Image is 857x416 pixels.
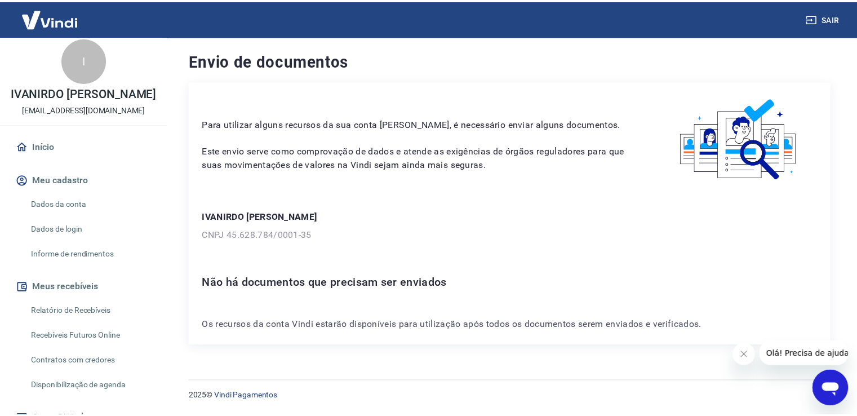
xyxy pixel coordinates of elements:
[27,349,155,373] a: Contratos com credores
[204,273,825,291] h6: Não há documentos que precisam ser enviados
[27,374,155,397] a: Disponibilização de agenda
[11,87,158,99] p: IVANIRDO [PERSON_NAME]
[27,299,155,322] a: Relatório de Recebíveis
[820,371,856,407] iframe: Botão para abrir a janela de mensagens
[767,342,856,366] iframe: Mensagem da empresa
[216,392,280,401] a: Vindi Pagamentos
[27,324,155,347] a: Recebíveis Futuros Online
[27,218,155,241] a: Dados de login
[204,144,641,171] p: Este envio serve como comprovação de dados e atende as exigências de órgãos reguladores para que ...
[7,8,95,17] span: Olá! Precisa de ajuda?
[190,50,838,72] h4: Envio de documentos
[811,8,852,29] button: Sair
[204,228,825,242] p: CNPJ 45.628.784/0001-35
[204,210,825,224] p: IVANIRDO [PERSON_NAME]
[27,242,155,265] a: Informe de rendimentos
[204,318,825,332] p: Os recursos da conta Vindi estarão disponíveis para utilização após todos os documentos serem env...
[14,275,155,299] button: Meus recebíveis
[22,103,146,115] p: [EMAIL_ADDRESS][DOMAIN_NAME]
[14,1,87,35] img: Vindi
[14,167,155,192] button: Meu cadastro
[668,95,825,183] img: waiting_documents.41d9841a9773e5fdf392cede4d13b617.svg
[204,117,641,131] p: Para utilizar alguns recursos da sua conta [PERSON_NAME], é necessário enviar alguns documentos.
[740,344,762,366] iframe: Fechar mensagem
[14,134,155,158] a: Início
[27,192,155,215] a: Dados da conta
[62,37,107,82] div: I
[190,391,838,402] p: 2025 ©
